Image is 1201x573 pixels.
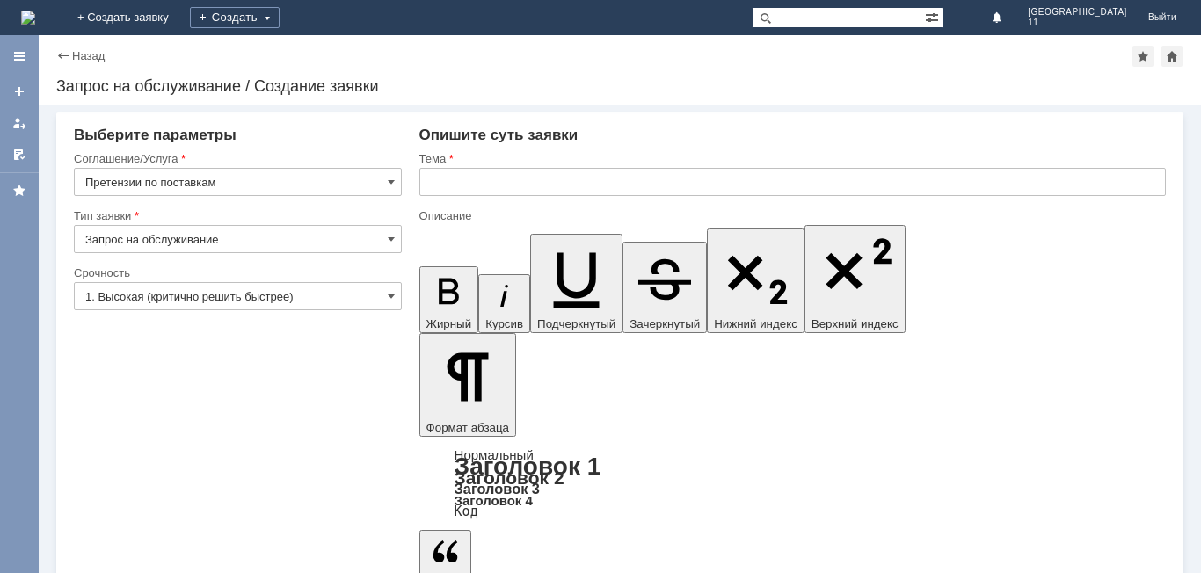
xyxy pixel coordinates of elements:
span: Выберите параметры [74,127,237,143]
a: Мои заявки [5,109,33,137]
button: Формат абзаца [419,333,516,437]
a: Назад [72,49,105,62]
span: Расширенный поиск [925,8,943,25]
span: Подчеркнутый [537,317,615,330]
a: Заголовок 2 [455,468,564,488]
span: [GEOGRAPHIC_DATA] [1028,7,1127,18]
a: Мои согласования [5,141,33,169]
a: Код [455,504,478,519]
div: Срочность [74,267,398,279]
a: Заголовок 4 [455,493,533,508]
button: Нижний индекс [707,228,804,333]
span: Верхний индекс [812,317,899,330]
img: logo [21,11,35,25]
a: Заголовок 3 [455,481,540,497]
span: Зачеркнутый [630,317,700,330]
div: Тема [419,153,1162,164]
div: Описание [419,210,1162,221]
span: 11 [1028,18,1127,28]
a: Создать заявку [5,77,33,105]
button: Зачеркнутый [622,242,707,333]
span: Формат абзаца [426,421,509,434]
a: Заголовок 1 [455,453,601,480]
button: Жирный [419,266,479,333]
div: Создать [190,7,280,28]
button: Верхний индекс [804,225,906,333]
a: Нормальный [455,447,534,462]
a: Перейти на домашнюю страницу [21,11,35,25]
div: Тип заявки [74,210,398,221]
div: Сделать домашней страницей [1161,46,1183,67]
div: Соглашение/Услуга [74,153,398,164]
span: Нижний индекс [714,317,797,330]
span: Курсив [485,317,523,330]
button: Курсив [478,274,530,333]
button: Подчеркнутый [530,234,622,333]
div: Добавить в избранное [1132,46,1154,67]
span: Жирный [426,317,472,330]
div: Формат абзаца [419,449,1166,518]
div: Запрос на обслуживание / Создание заявки [56,77,1183,95]
span: Опишите суть заявки [419,127,579,143]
